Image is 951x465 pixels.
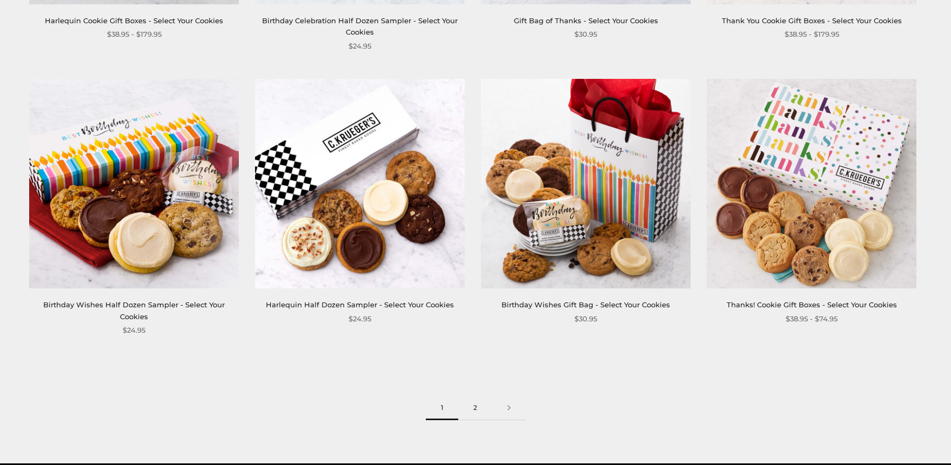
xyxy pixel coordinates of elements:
img: Birthday Wishes Gift Bag - Select Your Cookies [481,79,691,288]
a: Birthday Celebration Half Dozen Sampler - Select Your Cookies [262,16,458,36]
span: $30.95 [574,313,597,325]
a: Thanks! Cookie Gift Boxes - Select Your Cookies [727,300,897,309]
span: $24.95 [349,313,371,325]
a: 2 [458,396,492,420]
span: $38.95 - $74.95 [786,313,838,325]
a: Birthday Wishes Half Dozen Sampler - Select Your Cookies [43,300,225,320]
span: $30.95 [574,29,597,40]
a: Thank You Cookie Gift Boxes - Select Your Cookies [722,16,902,25]
a: Harlequin Cookie Gift Boxes - Select Your Cookies [45,16,223,25]
span: $38.95 - $179.95 [785,29,839,40]
a: Next page [492,396,526,420]
a: Harlequin Half Dozen Sampler - Select Your Cookies [266,300,454,309]
span: 1 [426,396,458,420]
span: $24.95 [123,325,145,336]
span: $38.95 - $179.95 [107,29,162,40]
span: $24.95 [349,41,371,52]
iframe: Sign Up via Text for Offers [9,424,112,456]
a: Gift Bag of Thanks - Select Your Cookies [514,16,658,25]
img: Harlequin Half Dozen Sampler - Select Your Cookies [255,79,465,288]
a: Birthday Wishes Gift Bag - Select Your Cookies [501,300,670,309]
img: Thanks! Cookie Gift Boxes - Select Your Cookies [707,79,916,288]
img: Birthday Wishes Half Dozen Sampler - Select Your Cookies [29,79,239,288]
